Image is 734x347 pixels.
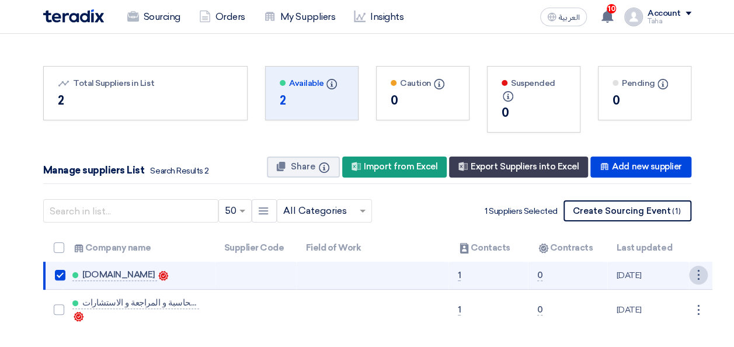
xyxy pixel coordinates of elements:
span: 0 [537,270,543,281]
span: 1 [458,304,461,315]
span: العربية [559,13,580,22]
div: Suspended [502,77,566,102]
img: profile_test.png [624,8,643,26]
a: Insights [345,4,413,30]
div: Caution [391,77,455,89]
th: Supplier Code [215,234,297,262]
img: Teradix logo [43,9,104,23]
span: [DOMAIN_NAME] [82,270,155,279]
div: Total Suppliers in List [58,77,233,89]
span: 1 [458,270,461,281]
a: [DOMAIN_NAME] [72,270,158,281]
button: Create Sourcing Event(1) [563,200,691,221]
div: 0 [391,92,455,109]
a: My Suppliers [255,4,345,30]
span: 10 [607,4,616,13]
div: 2 [280,92,344,109]
div: Export Suppliers into Excel [449,157,588,178]
th: Company name [63,234,215,262]
td: [DATE] [607,262,689,290]
div: Manage suppliers List [43,163,209,178]
div: Add new supplier [590,157,691,178]
div: 1 Suppliers Selected [485,205,557,217]
button: Share [267,157,340,178]
input: Search in list... [43,199,218,223]
th: Contracts [528,234,607,262]
span: مكتب اودي كونسلت للمحاسبة و المراجعة و الاستشارات [82,298,199,307]
span: 50 [225,204,236,218]
th: Last updated [607,234,689,262]
a: مكتب اودي كونسلت للمحاسبة و المراجعة و الاستشارات [72,298,200,309]
span: Share [291,161,315,172]
div: ⋮ [689,266,708,284]
span: (1) [672,207,681,216]
a: Sourcing [118,4,190,30]
button: العربية [540,8,587,26]
div: 0 [613,92,677,109]
div: Taha [648,18,691,25]
td: [DATE] [607,290,689,331]
div: 2 [58,92,233,109]
div: Import from Excel [342,157,447,178]
th: Field of Work [297,234,448,262]
th: Contacts [448,234,528,262]
div: Account [648,9,681,19]
div: Available [280,77,344,89]
div: Pending [613,77,677,89]
div: ⋮ [689,301,708,320]
div: 0 [502,104,566,122]
span: Search Results 2 [150,166,208,176]
span: 0 [537,304,543,315]
a: Orders [190,4,255,30]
